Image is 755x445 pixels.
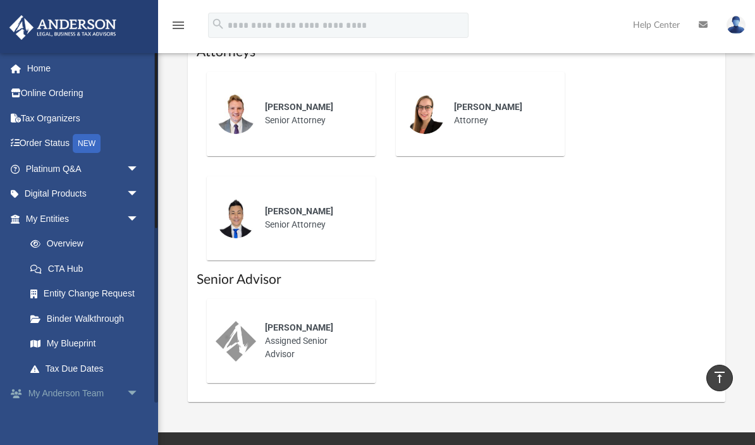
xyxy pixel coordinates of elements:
img: thumbnail [216,321,256,362]
img: Anderson Advisors Platinum Portal [6,15,120,40]
span: [PERSON_NAME] [454,102,522,112]
a: menu [171,24,186,33]
span: [PERSON_NAME] [265,322,333,332]
img: User Pic [727,16,746,34]
div: Assigned Senior Advisor [256,312,367,370]
i: search [211,17,225,31]
img: thumbnail [216,198,256,238]
span: arrow_drop_down [126,156,152,182]
a: Tax Organizers [9,106,158,131]
a: My Blueprint [18,331,152,357]
span: [PERSON_NAME] [265,206,333,216]
a: vertical_align_top [706,365,733,391]
i: vertical_align_top [712,370,727,385]
a: Overview [18,231,158,257]
span: arrow_drop_down [126,381,152,407]
i: menu [171,18,186,33]
span: arrow_drop_down [126,181,152,207]
a: Order StatusNEW [9,131,158,157]
a: Platinum Q&Aarrow_drop_down [9,156,158,181]
a: My Anderson Teamarrow_drop_down [9,381,158,406]
a: My Entitiesarrow_drop_down [9,206,158,231]
a: Online Ordering [9,81,158,106]
span: [PERSON_NAME] [265,102,333,112]
img: thumbnail [405,94,445,134]
span: arrow_drop_down [126,206,152,232]
h1: Senior Advisor [197,271,716,289]
a: Tax Due Dates [18,356,158,381]
a: Entity Change Request [18,281,158,307]
div: Senior Attorney [256,92,367,136]
a: Binder Walkthrough [18,306,158,331]
a: Home [9,56,158,81]
div: Attorney [445,92,556,136]
div: NEW [73,134,101,153]
a: Digital Productsarrow_drop_down [9,181,158,207]
img: thumbnail [216,94,256,134]
div: Senior Attorney [256,196,367,240]
a: CTA Hub [18,256,158,281]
